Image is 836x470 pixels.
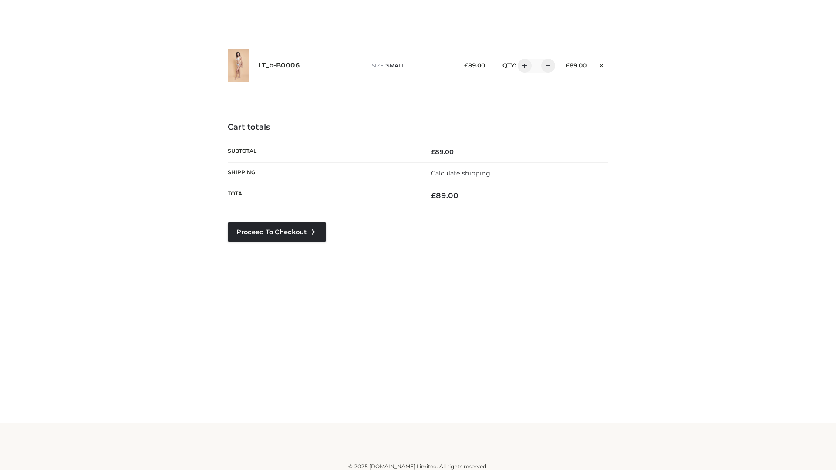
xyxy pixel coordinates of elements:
span: £ [566,62,570,69]
a: LT_b-B0006 [258,61,300,70]
bdi: 89.00 [464,62,485,69]
span: £ [464,62,468,69]
bdi: 89.00 [566,62,587,69]
span: SMALL [386,62,405,69]
p: size : [372,62,451,70]
bdi: 89.00 [431,191,458,200]
a: Proceed to Checkout [228,222,326,242]
a: Remove this item [595,59,608,70]
bdi: 89.00 [431,148,454,156]
th: Subtotal [228,141,418,162]
span: £ [431,191,436,200]
span: £ [431,148,435,156]
div: QTY: [494,59,552,73]
th: Shipping [228,162,418,184]
a: Calculate shipping [431,169,490,177]
h4: Cart totals [228,123,608,132]
th: Total [228,184,418,207]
